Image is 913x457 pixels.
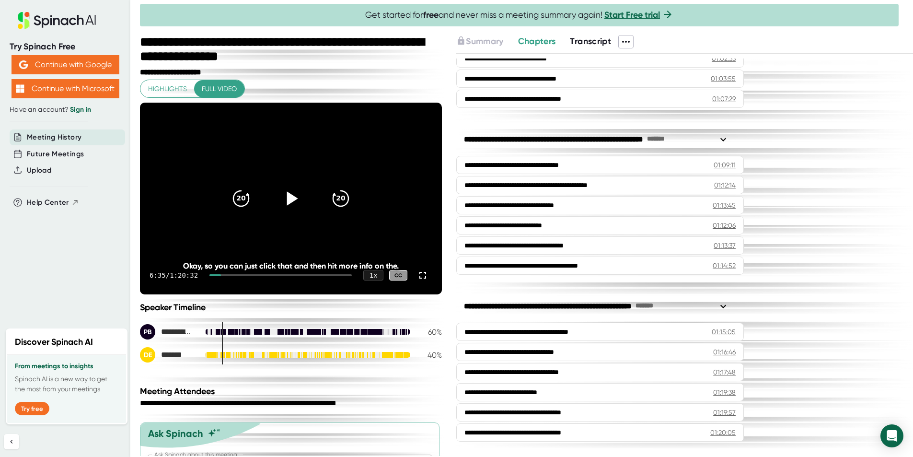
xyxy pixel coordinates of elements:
button: Continue with Microsoft [12,79,119,98]
h3: From meetings to insights [15,363,118,370]
img: Aehbyd4JwY73AAAAAElFTkSuQmCC [19,60,28,69]
div: Speaker Timeline [140,302,442,313]
div: 01:19:38 [713,387,736,397]
span: Help Center [27,197,69,208]
button: Help Center [27,197,79,208]
button: Collapse sidebar [4,434,19,449]
div: 6:35 / 1:20:32 [150,271,198,279]
button: Transcript [570,35,611,48]
div: 60 % [418,328,442,337]
span: Get started for and never miss a meeting summary again! [365,10,673,21]
span: Full video [202,83,237,95]
button: Continue with Google [12,55,119,74]
div: 01:03:55 [711,74,736,83]
div: DE [140,347,155,363]
button: Upload [27,165,51,176]
b: free [423,10,439,20]
button: Future Meetings [27,149,84,160]
div: PB [140,324,155,340]
div: 01:13:45 [713,200,736,210]
div: Perry Brill [140,324,197,340]
div: 01:14:52 [713,261,736,270]
div: Open Intercom Messenger [880,424,903,447]
h2: Discover Spinach AI [15,336,93,349]
div: Try Spinach Free [10,41,121,52]
button: Chapters [518,35,556,48]
button: Meeting History [27,132,81,143]
div: Dr Espy [140,347,197,363]
div: 01:16:46 [713,347,736,357]
div: 01:17:48 [713,367,736,377]
div: CC [389,270,407,281]
div: 01:12:06 [713,221,736,230]
div: 1 x [363,270,383,281]
button: Full video [194,80,244,98]
button: Summary [456,35,503,48]
div: 01:13:37 [714,241,736,250]
div: 01:20:05 [710,428,736,437]
div: 01:09:11 [714,160,736,170]
a: Start Free trial [604,10,660,20]
a: Sign in [70,105,91,114]
button: Highlights [140,80,195,98]
p: Spinach AI is a new way to get the most from your meetings [15,374,118,394]
span: Transcript [570,36,611,47]
div: 01:19:57 [713,408,736,417]
div: 01:15:05 [712,327,736,337]
div: 01:07:29 [712,94,736,104]
div: 01:12:14 [714,180,736,190]
button: Try free [15,402,49,415]
div: Upgrade to access [456,35,518,48]
div: Meeting Attendees [140,386,444,397]
div: 01:02:33 [712,54,736,63]
div: 40 % [418,351,442,360]
div: Okay, so you can just click that and then hit more info on the. [170,261,412,270]
span: Chapters [518,36,556,47]
div: Have an account? [10,105,121,114]
span: Summary [466,36,503,47]
span: Highlights [148,83,187,95]
div: Ask Spinach [148,428,203,439]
